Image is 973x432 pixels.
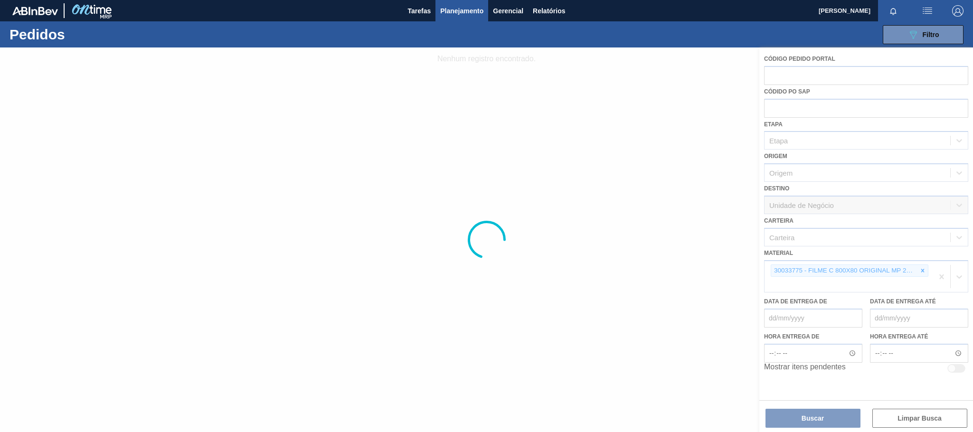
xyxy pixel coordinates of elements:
span: Tarefas [407,5,431,17]
img: TNhmsLtSVTkK8tSr43FrP2fwEKptu5GPRR3wAAAABJRU5ErkJggg== [12,7,58,15]
span: Gerencial [493,5,523,17]
h1: Pedidos [9,29,153,40]
button: Filtro [883,25,964,44]
img: userActions [922,5,933,17]
img: Logout [952,5,964,17]
button: Notificações [878,4,908,18]
span: Filtro [923,31,939,38]
span: Planejamento [440,5,483,17]
span: Relatórios [533,5,565,17]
